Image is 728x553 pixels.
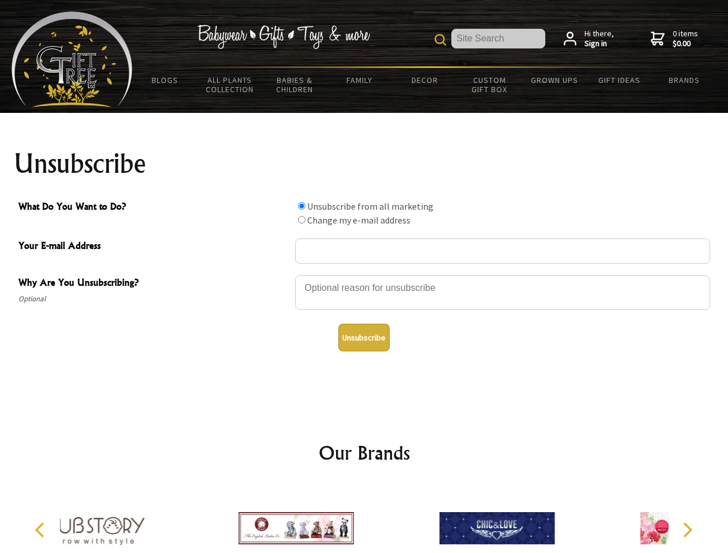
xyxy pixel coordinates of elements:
label: Change my e-mail address [307,214,410,226]
button: Next [674,517,700,543]
img: Babywear - Gifts - Toys & more [197,25,370,49]
textarea: Why Are You Unsubscribing? [295,275,710,310]
h1: Unsubscribe [14,150,715,177]
button: Previous [29,517,54,543]
img: product search [435,34,446,46]
input: Your E-mail Address [295,238,710,264]
a: Family [327,68,393,92]
span: Why Are You Unsubscribing? [18,275,289,292]
button: Unsubscribe [338,324,390,351]
input: What Do You Want to Do? [298,202,305,210]
h2: Our Brands [23,439,706,467]
a: Decor [392,68,457,92]
span: Your E-mail Address [18,238,289,255]
span: Hi there, [584,29,614,49]
img: Babyware - Gifts - Toys and more... [12,12,133,107]
input: Site Search [451,29,545,48]
span: Optional [18,292,289,306]
span: 0 items [673,28,698,49]
span: What Do You Want to Do? [18,199,289,216]
a: Brands [652,68,717,92]
a: BLOGS [133,68,198,92]
a: Gift Ideas [587,68,652,92]
strong: $0.00 [673,39,698,49]
input: What Do You Want to Do? [298,216,305,224]
a: Babies & Children [262,68,327,101]
strong: Sign in [584,39,614,49]
a: Grown Ups [522,68,587,92]
label: Unsubscribe from all marketing [307,200,433,212]
a: Custom Gift Box [457,68,522,101]
a: All Plants Collection [198,68,263,101]
a: 0 items$0.00 [651,29,698,49]
a: Hi there,Sign in [564,29,614,49]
